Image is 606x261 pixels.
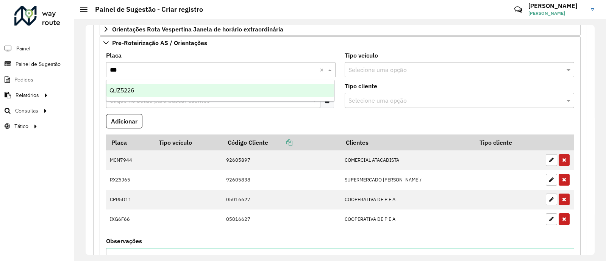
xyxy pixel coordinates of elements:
th: Tipo veículo [153,134,222,150]
td: IXG6F66 [106,209,153,229]
span: QJZ5226 [109,87,134,94]
td: MCN7944 [106,150,153,170]
span: Painel de Sugestão [16,60,61,68]
label: Tipo cliente [345,81,377,91]
h2: Painel de Sugestão - Criar registro [87,5,203,14]
td: CPR5D11 [106,190,153,209]
span: Relatórios [16,91,39,99]
label: Placa [106,51,122,60]
label: Tipo veículo [345,51,378,60]
span: Tático [14,122,28,130]
td: 92605838 [222,170,340,190]
span: Pedidos [14,76,33,84]
button: Adicionar [106,114,142,128]
a: Contato Rápido [510,2,526,18]
a: Pre-Roteirização AS / Orientações [100,36,581,49]
td: COOPERATIVA DE P E A [340,209,474,229]
td: 05016627 [222,190,340,209]
span: Consultas [15,107,38,115]
a: Copiar [268,139,292,146]
span: Painel [16,45,30,53]
th: Código Cliente [222,134,340,150]
span: Pre-Roteirização AS / Orientações [112,40,207,46]
td: SUPERMERCADO [PERSON_NAME]/ [340,170,474,190]
th: Clientes [340,134,474,150]
ng-dropdown-panel: Options list [106,80,334,102]
td: 05016627 [222,209,340,229]
th: Placa [106,134,153,150]
label: Observações [106,236,142,245]
td: COOPERATIVA DE P E A [340,190,474,209]
td: 92605897 [222,150,340,170]
span: Clear all [320,65,326,74]
td: COMERCIAL ATACADISTA [340,150,474,170]
th: Tipo cliente [474,134,542,150]
span: [PERSON_NAME] [528,10,585,17]
span: Orientações Rota Vespertina Janela de horário extraordinária [112,26,283,32]
a: Orientações Rota Vespertina Janela de horário extraordinária [100,23,581,36]
h3: [PERSON_NAME] [528,2,585,9]
td: RXZ5J65 [106,170,153,190]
